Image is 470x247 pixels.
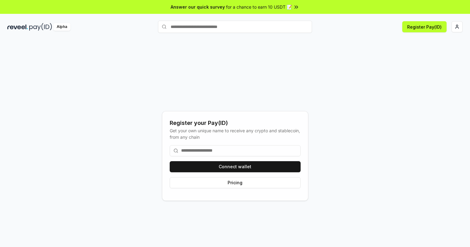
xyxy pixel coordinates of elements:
span: Answer our quick survey [171,4,225,10]
span: for a chance to earn 10 USDT 📝 [226,4,292,10]
div: Alpha [53,23,71,31]
button: Register Pay(ID) [402,21,447,32]
button: Pricing [170,177,301,188]
img: reveel_dark [7,23,28,31]
button: Connect wallet [170,161,301,172]
img: pay_id [29,23,52,31]
div: Get your own unique name to receive any crypto and stablecoin, from any chain [170,127,301,140]
div: Register your Pay(ID) [170,119,301,127]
